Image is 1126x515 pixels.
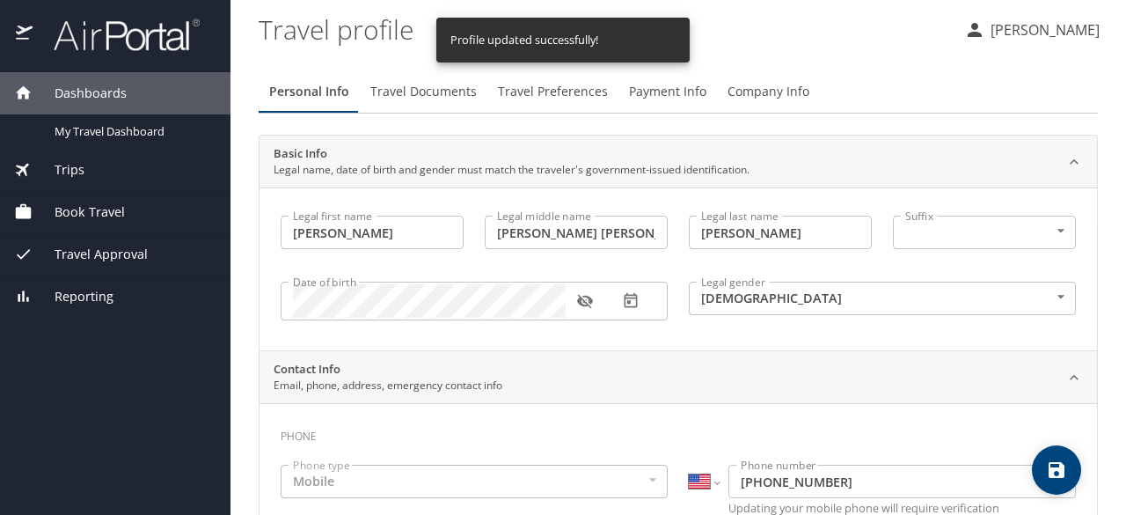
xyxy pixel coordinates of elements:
p: Updating your mobile phone will require verification [728,503,1076,514]
button: [PERSON_NAME] [957,14,1107,46]
p: Email, phone, address, emergency contact info [274,378,502,394]
span: Travel Approval [33,245,148,264]
img: icon-airportal.png [16,18,34,52]
span: Book Travel [33,202,125,222]
div: Basic InfoLegal name, date of birth and gender must match the traveler's government-issued identi... [260,188,1097,350]
div: Profile [259,70,1098,113]
span: Company Info [728,81,809,103]
div: Contact InfoEmail, phone, address, emergency contact info [260,351,1097,404]
div: [DEMOGRAPHIC_DATA] [689,282,1076,315]
h3: Phone [281,417,1076,447]
h2: Contact Info [274,361,502,379]
span: Reporting [33,287,113,306]
h2: Basic Info [274,145,749,163]
span: Trips [33,160,84,180]
div: Mobile [281,465,668,498]
p: Legal name, date of birth and gender must match the traveler's government-issued identification. [274,162,749,178]
span: Travel Documents [370,81,477,103]
div: Basic InfoLegal name, date of birth and gender must match the traveler's government-issued identi... [260,136,1097,188]
p: [PERSON_NAME] [985,19,1100,40]
h1: Travel profile [259,2,950,56]
button: save [1032,445,1081,495]
div: Profile updated successfully! [450,23,598,57]
span: My Travel Dashboard [55,123,209,140]
div: ​ [893,216,1076,249]
span: Travel Preferences [498,81,608,103]
span: Personal Info [269,81,349,103]
span: Dashboards [33,84,127,103]
span: Payment Info [629,81,706,103]
img: airportal-logo.png [34,18,200,52]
